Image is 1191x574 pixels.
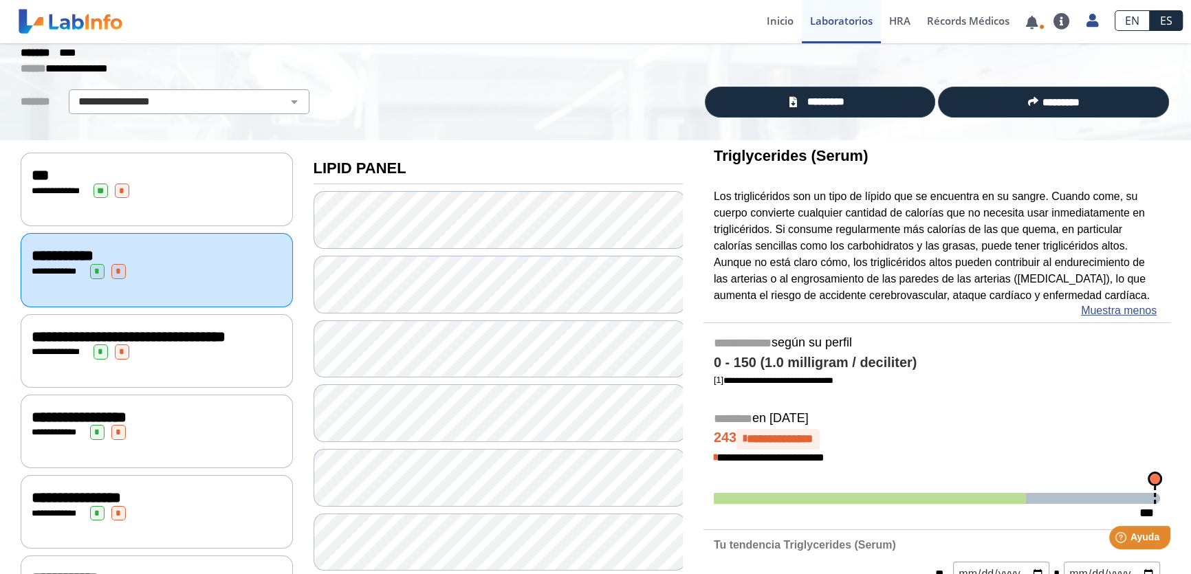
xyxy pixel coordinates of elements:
a: ES [1150,10,1183,31]
b: LIPID PANEL [314,159,406,177]
span: HRA [889,14,910,27]
iframe: Help widget launcher [1069,520,1176,559]
a: EN [1115,10,1150,31]
b: Tu tendencia Triglycerides (Serum) [714,539,896,551]
p: Los triglicéridos son un tipo de lípido que se encuentra en su sangre. Cuando come, su cuerpo con... [714,188,1160,303]
h5: según su perfil [714,335,1160,351]
b: Triglycerides (Serum) [714,147,868,164]
h4: 0 - 150 (1.0 milligram / deciliter) [714,355,1160,371]
a: [1] [714,375,833,385]
a: Muestra menos [1081,302,1157,319]
h5: en [DATE] [714,411,1160,427]
h4: 243 [714,429,1160,450]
